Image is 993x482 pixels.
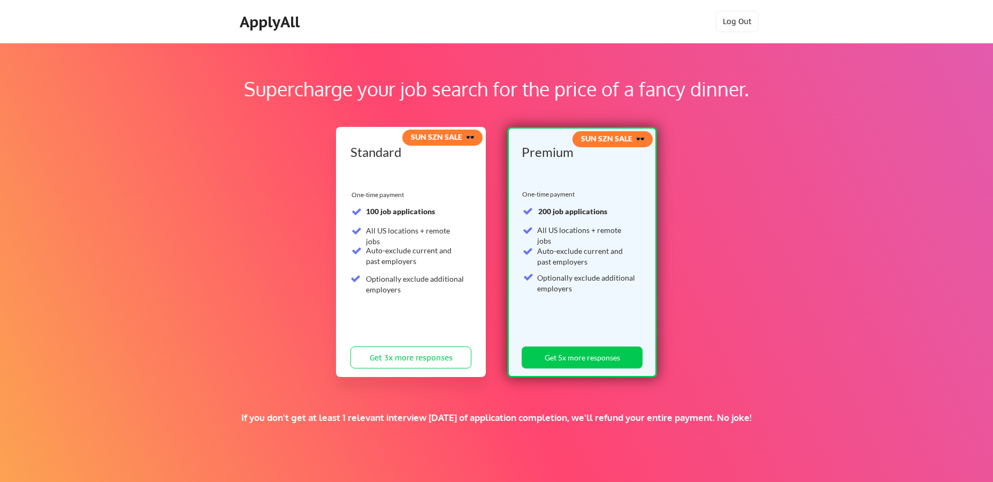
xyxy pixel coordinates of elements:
div: Auto-exclude current and past employers [537,246,636,267]
div: All US locations + remote jobs [366,225,465,246]
button: Get 5x more responses [522,347,643,368]
strong: SUN SZN SALE 🕶️ [581,134,645,143]
div: One-time payment [352,191,407,199]
div: One-time payment [522,190,578,199]
div: Premium [522,146,639,159]
div: ApplyAll [240,13,303,31]
div: Supercharge your job search for the price of a fancy dinner. [68,74,925,103]
button: Get 3x more responses [350,347,471,368]
strong: 100 job applications [366,207,435,216]
strong: 200 job applications [538,207,607,216]
div: Optionally exclude additional employers [537,273,636,293]
strong: SUN SZN SALE 🕶️ [411,132,475,141]
div: If you don't get at least 1 relevant interview [DATE] of application completion, we'll refund you... [186,412,807,424]
div: Optionally exclude additional employers [366,274,465,295]
div: All US locations + remote jobs [537,225,636,246]
div: Standard [350,146,468,159]
div: Auto-exclude current and past employers [366,245,465,266]
button: Log Out [716,11,759,32]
